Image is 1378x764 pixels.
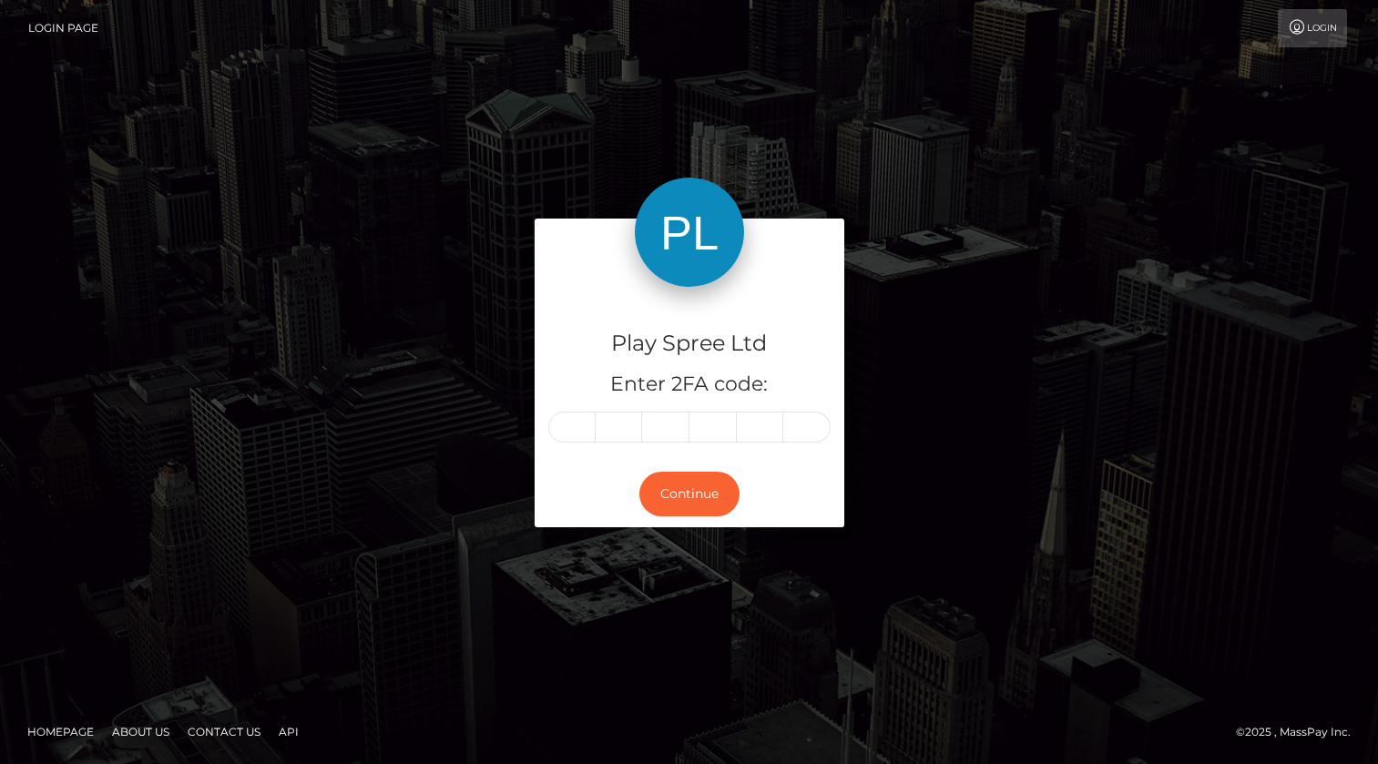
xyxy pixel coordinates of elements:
a: API [271,718,306,746]
button: Continue [639,472,740,516]
a: Homepage [20,718,101,746]
img: Play Spree Ltd [635,178,744,287]
a: Login Page [28,9,98,47]
h5: Enter 2FA code: [548,371,831,399]
a: Contact Us [180,718,268,746]
a: About Us [105,718,177,746]
div: © 2025 , MassPay Inc. [1236,722,1364,742]
a: Login [1278,9,1347,47]
h4: Play Spree Ltd [548,328,831,360]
